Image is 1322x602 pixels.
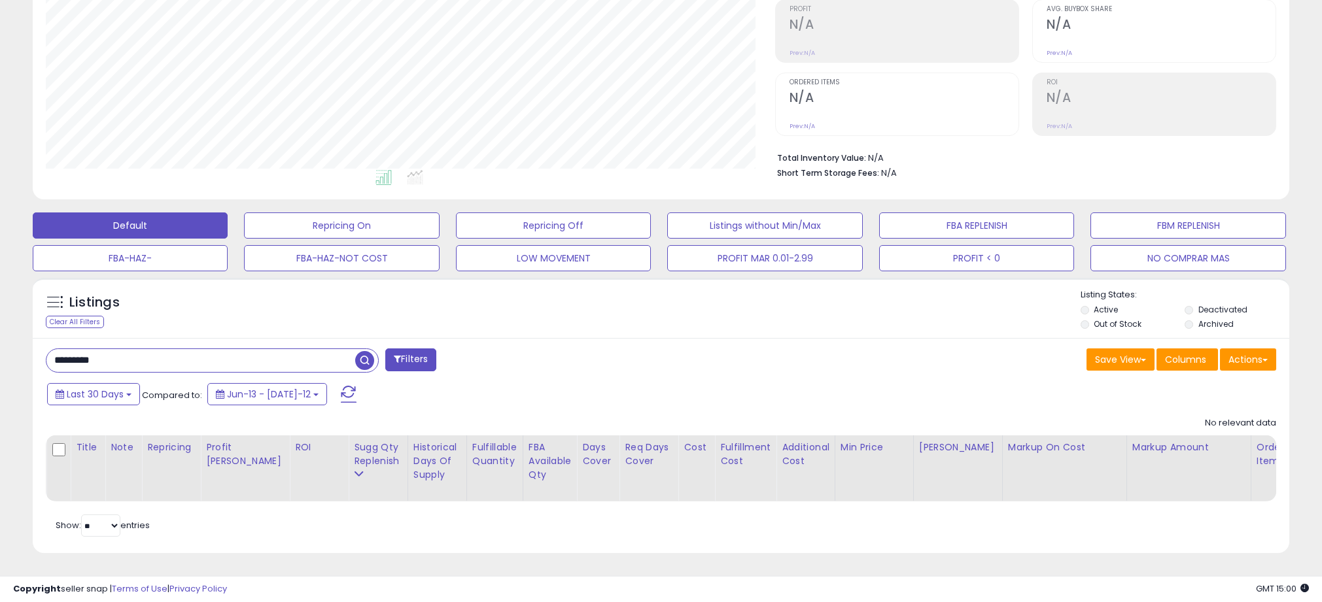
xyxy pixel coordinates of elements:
div: Note [111,441,136,454]
a: Privacy Policy [169,582,227,595]
button: FBA-HAZ-NOT COST [244,245,439,271]
span: N/A [881,167,897,179]
th: The percentage added to the cost of goods (COGS) that forms the calculator for Min & Max prices. [1002,435,1126,501]
div: Title [76,441,99,454]
button: PROFIT MAR 0.01-2.99 [667,245,862,271]
div: [PERSON_NAME] [919,441,997,454]
span: Last 30 Days [67,388,124,401]
div: Ordered Items [1257,441,1304,468]
span: 2025-08-14 15:00 GMT [1256,582,1309,595]
button: Columns [1157,348,1218,371]
button: Filters [385,348,436,371]
h2: N/A [790,17,1018,35]
button: Default [33,212,228,239]
div: Days Cover [582,441,614,468]
div: Markup on Cost [1008,441,1121,454]
strong: Copyright [13,582,61,595]
button: FBA REPLENISH [879,212,1074,239]
button: PROFIT < 0 [879,245,1074,271]
h2: N/A [1047,17,1276,35]
div: Clear All Filters [46,316,104,328]
div: Profit [PERSON_NAME] [206,441,284,468]
span: Profit [790,6,1018,13]
div: No relevant data [1205,417,1276,429]
label: Active [1094,304,1118,315]
span: Jun-13 - [DATE]-12 [227,388,311,401]
div: Cost [684,441,709,454]
button: NO COMPRAR MAS [1090,245,1285,271]
button: Listings without Min/Max [667,212,862,239]
div: Req Days Cover [625,441,672,468]
button: Save View [1087,348,1155,371]
div: Fulfillable Quantity [472,441,517,468]
div: FBA Available Qty [529,441,571,482]
div: ROI [295,441,343,454]
b: Total Inventory Value: [777,152,866,163]
small: Prev: N/A [1047,122,1072,130]
span: Ordered Items [790,79,1018,86]
th: Please note that this number is a calculation based on your required days of coverage and your ve... [349,435,408,501]
button: Last 30 Days [47,383,140,405]
label: Deactivated [1198,304,1247,315]
div: Additional Cost [782,441,829,468]
div: Historical Days Of Supply [413,441,461,482]
label: Archived [1198,318,1234,329]
li: N/A [777,149,1266,165]
button: LOW MOVEMENT [456,245,651,271]
div: Markup Amount [1132,441,1245,454]
div: Min Price [841,441,908,454]
span: Compared to: [142,389,202,401]
button: Repricing Off [456,212,651,239]
b: Short Term Storage Fees: [777,167,879,178]
div: Repricing [147,441,195,454]
div: seller snap | | [13,583,227,595]
button: FBA-HAZ- [33,245,228,271]
p: Listing States: [1081,289,1289,301]
div: Sugg Qty Replenish [354,441,402,468]
button: Jun-13 - [DATE]-12 [207,383,327,405]
h5: Listings [69,293,120,312]
span: Avg. Buybox Share [1047,6,1276,13]
small: Prev: N/A [1047,49,1072,57]
button: Repricing On [244,212,439,239]
h2: N/A [790,90,1018,108]
small: Prev: N/A [790,49,815,57]
h2: N/A [1047,90,1276,108]
label: Out of Stock [1094,318,1141,329]
small: Prev: N/A [790,122,815,130]
span: Show: entries [56,519,150,531]
button: Actions [1220,348,1276,371]
a: Terms of Use [112,582,167,595]
span: Columns [1165,353,1206,366]
div: Fulfillment Cost [720,441,771,468]
span: ROI [1047,79,1276,86]
button: FBM REPLENISH [1090,212,1285,239]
